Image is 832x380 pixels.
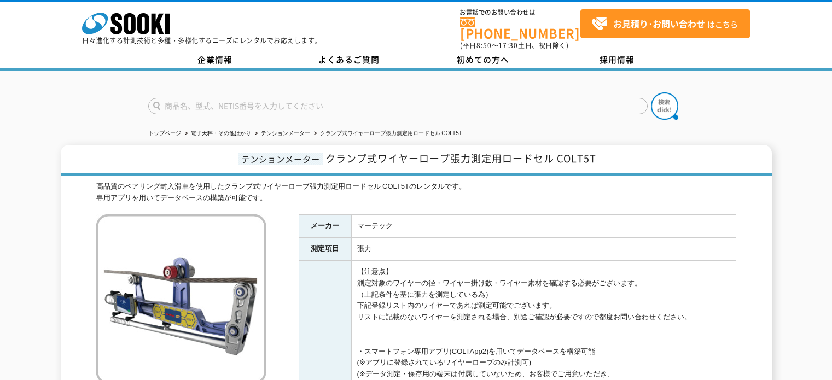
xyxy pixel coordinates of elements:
span: 初めての方へ [457,54,509,66]
img: btn_search.png [651,92,678,120]
th: メーカー [299,215,351,238]
th: 測定項目 [299,238,351,261]
td: 張力 [351,238,736,261]
a: トップページ [148,130,181,136]
a: 電子天秤・その他はかり [191,130,251,136]
a: 採用情報 [550,52,684,68]
a: よくあるご質問 [282,52,416,68]
span: 17:30 [498,40,518,50]
strong: お見積り･お問い合わせ [613,17,705,30]
a: お見積り･お問い合わせはこちら [580,9,750,38]
a: [PHONE_NUMBER] [460,17,580,39]
div: 高品質のベアリング封入滑車を使用したクランプ式ワイヤーロープ張力測定用ロードセル COLT5Tのレンタルです。 専用アプリを用いてデータベースの構築が可能です。 [96,181,736,204]
a: テンションメーター [261,130,310,136]
span: 8:50 [476,40,492,50]
input: 商品名、型式、NETIS番号を入力してください [148,98,648,114]
td: マーテック [351,215,736,238]
span: テンションメーター [238,153,323,165]
a: 企業情報 [148,52,282,68]
span: はこちら [591,16,738,32]
li: クランプ式ワイヤーロープ張力測定用ロードセル COLT5T [312,128,462,139]
span: (平日 ～ 土日、祝日除く) [460,40,568,50]
span: クランプ式ワイヤーロープ張力測定用ロードセル COLT5T [325,151,596,166]
a: 初めての方へ [416,52,550,68]
span: お電話でのお問い合わせは [460,9,580,16]
p: 日々進化する計測技術と多種・多様化するニーズにレンタルでお応えします。 [82,37,322,44]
